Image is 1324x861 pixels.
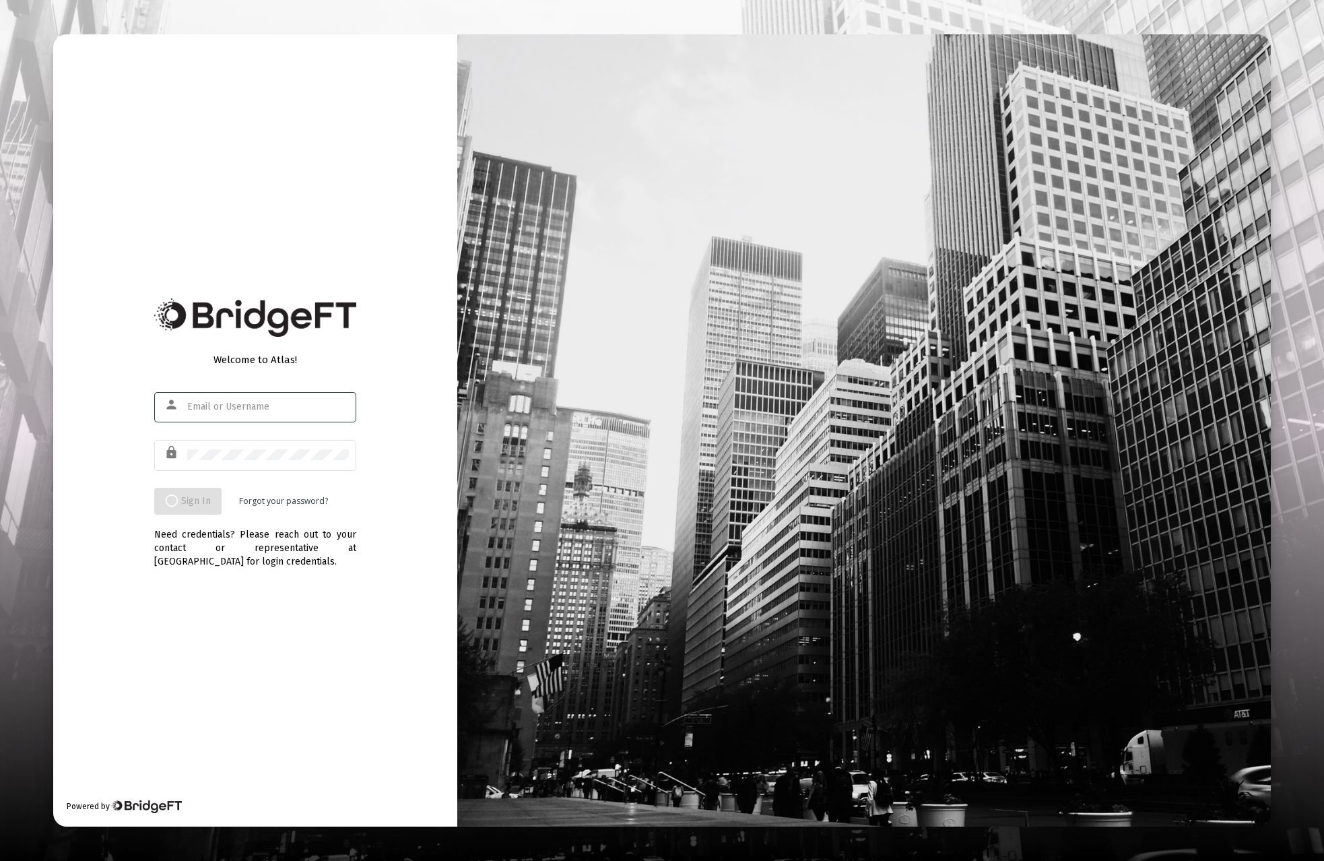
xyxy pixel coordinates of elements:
a: Forgot your password? [239,495,328,508]
mat-icon: person [164,397,180,413]
div: Powered by [67,800,182,813]
span: Sign In [165,495,211,507]
div: Welcome to Atlas! [154,353,356,366]
img: Bridge Financial Technology Logo [111,800,182,813]
div: Need credentials? Please reach out to your contact or representative at [GEOGRAPHIC_DATA] for log... [154,515,356,569]
button: Sign In [154,488,222,515]
input: Email or Username [187,402,349,412]
mat-icon: lock [164,445,180,461]
img: Bridge Financial Technology Logo [154,298,356,337]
